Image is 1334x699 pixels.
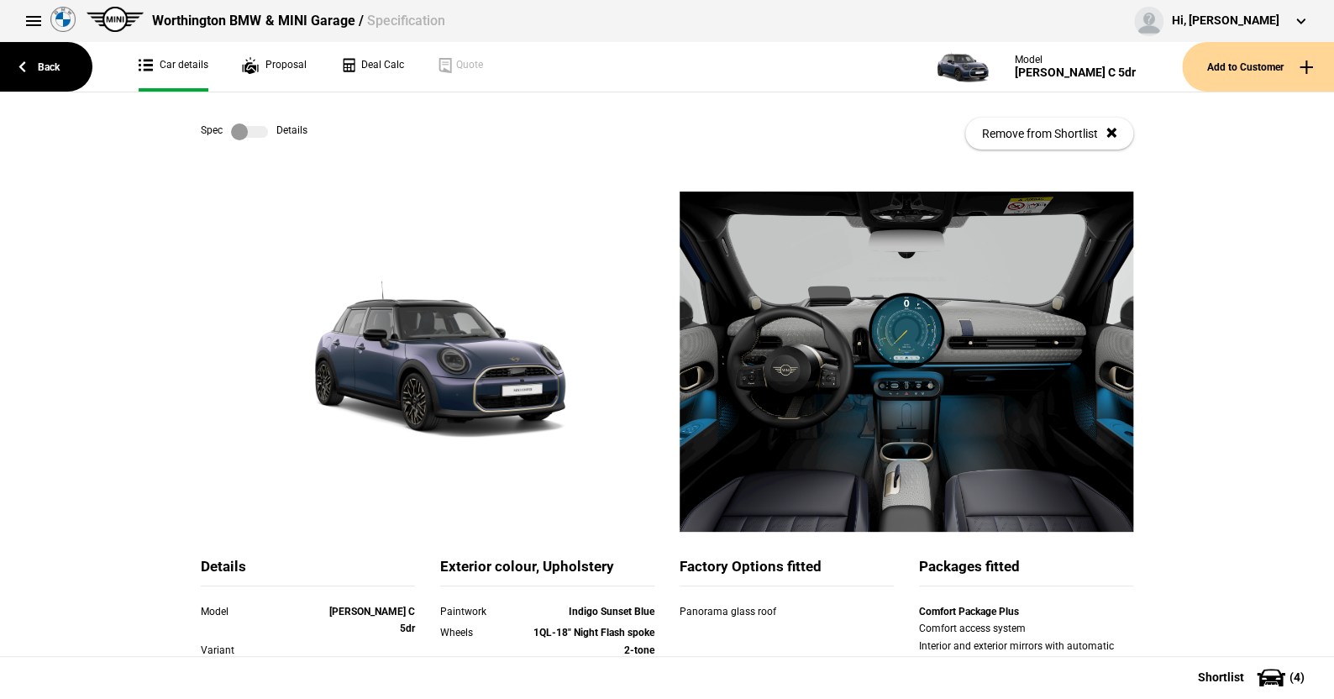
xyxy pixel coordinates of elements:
[1289,671,1305,683] span: ( 4 )
[201,124,307,140] div: Spec Details
[329,606,415,634] strong: [PERSON_NAME] C 5dr
[340,42,404,92] a: Deal Calc
[1173,656,1334,698] button: Shortlist(4)
[440,557,654,586] div: Exterior colour, Upholstery
[87,7,144,32] img: mini.png
[440,624,526,641] div: Wheels
[1182,42,1334,92] button: Add to Customer
[919,557,1133,586] div: Packages fitted
[50,7,76,32] img: bmw.png
[680,603,830,620] div: Panorama glass roof
[533,627,654,655] strong: 1QL-18" Night Flash spoke 2-tone
[201,557,415,586] div: Details
[201,642,329,659] div: Variant
[440,603,526,620] div: Paintwork
[680,557,894,586] div: Factory Options fitted
[152,12,444,30] div: Worthington BMW & MINI Garage /
[1172,13,1279,29] div: Hi, [PERSON_NAME]
[919,606,1019,618] strong: Comfort Package Plus
[139,42,208,92] a: Car details
[1015,66,1136,80] div: [PERSON_NAME] C 5dr
[201,603,329,620] div: Model
[1015,54,1136,66] div: Model
[965,118,1133,150] button: Remove from Shortlist
[1198,671,1244,683] span: Shortlist
[366,13,444,29] span: Specification
[569,606,654,618] strong: Indigo Sunset Blue
[242,42,307,92] a: Proposal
